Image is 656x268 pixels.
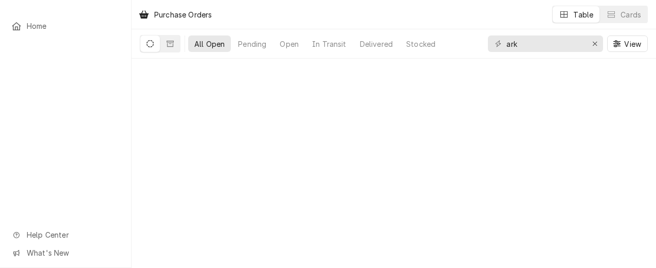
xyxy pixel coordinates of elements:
a: Go to What's New [6,244,125,261]
a: Home [6,17,125,34]
div: Delivered [360,39,393,49]
div: All Open [194,39,225,49]
div: Cards [621,9,641,20]
div: Stocked [406,39,435,49]
div: Open [280,39,299,49]
span: What's New [27,247,119,258]
span: View [622,39,643,49]
button: Erase input [587,35,603,52]
div: In Transit [312,39,347,49]
a: Go to Help Center [6,226,125,243]
span: Home [27,21,120,31]
button: View [607,35,648,52]
input: Keyword search [506,35,584,52]
div: Table [573,9,593,20]
div: Pending [238,39,266,49]
span: Help Center [27,229,119,240]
